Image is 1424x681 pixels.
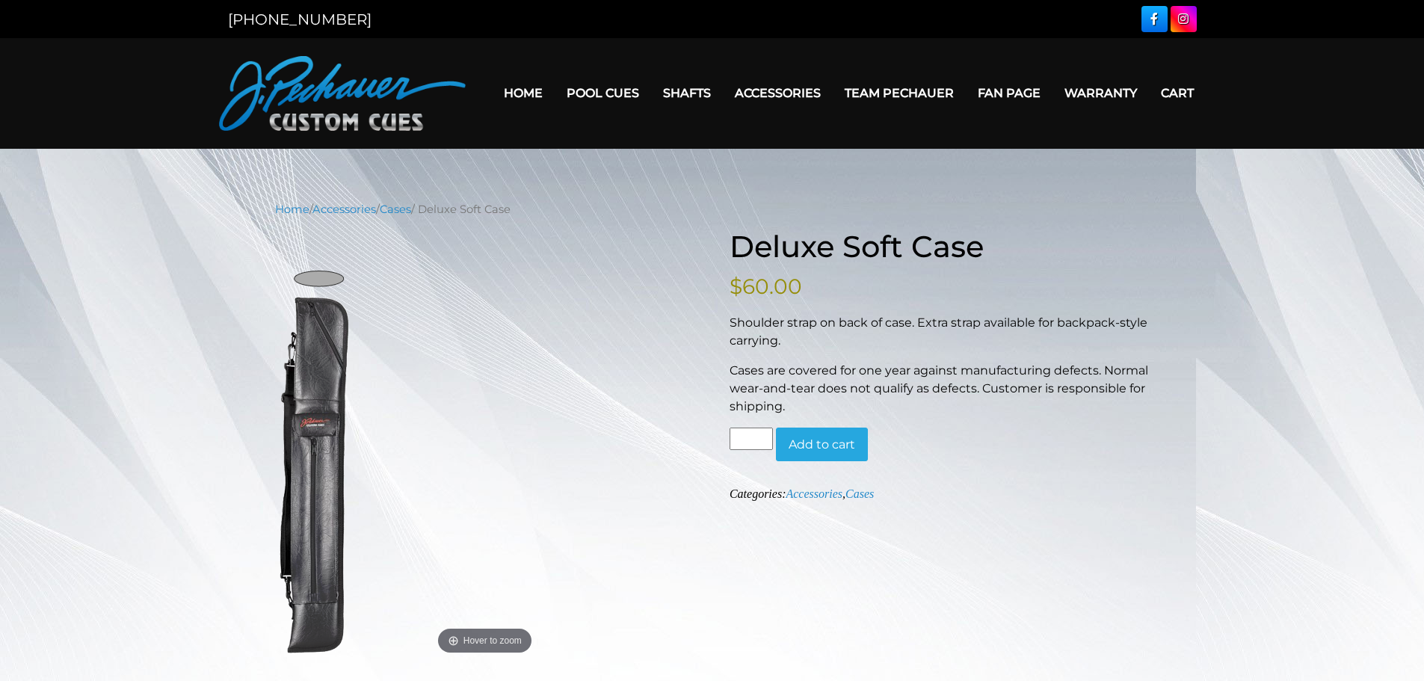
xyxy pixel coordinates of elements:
[312,203,376,216] a: Accessories
[776,428,868,462] button: Add to cart
[730,314,1150,350] p: Shoulder strap on back of case. Extra strap available for backpack-style carrying.
[723,74,833,112] a: Accessories
[492,74,555,112] a: Home
[1052,74,1149,112] a: Warranty
[380,203,411,216] a: Cases
[730,274,802,299] bdi: 60.00
[845,487,874,500] a: Cases
[228,10,372,28] a: [PHONE_NUMBER]
[275,201,1150,218] nav: Breadcrumb
[275,247,695,659] a: Hover to zoom
[786,487,842,500] a: Accessories
[275,203,309,216] a: Home
[555,74,651,112] a: Pool Cues
[1149,74,1206,112] a: Cart
[730,362,1150,416] p: Cases are covered for one year against manufacturing defects. Normal wear-and-tear does not quali...
[833,74,966,112] a: Team Pechauer
[730,487,874,500] span: Categories: ,
[219,56,466,131] img: Pechauer Custom Cues
[966,74,1052,112] a: Fan Page
[730,274,742,299] span: $
[730,428,773,450] input: Product quantity
[275,247,356,659] img: deluxe_soft.png
[651,74,723,112] a: Shafts
[730,229,1150,265] h1: Deluxe Soft Case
